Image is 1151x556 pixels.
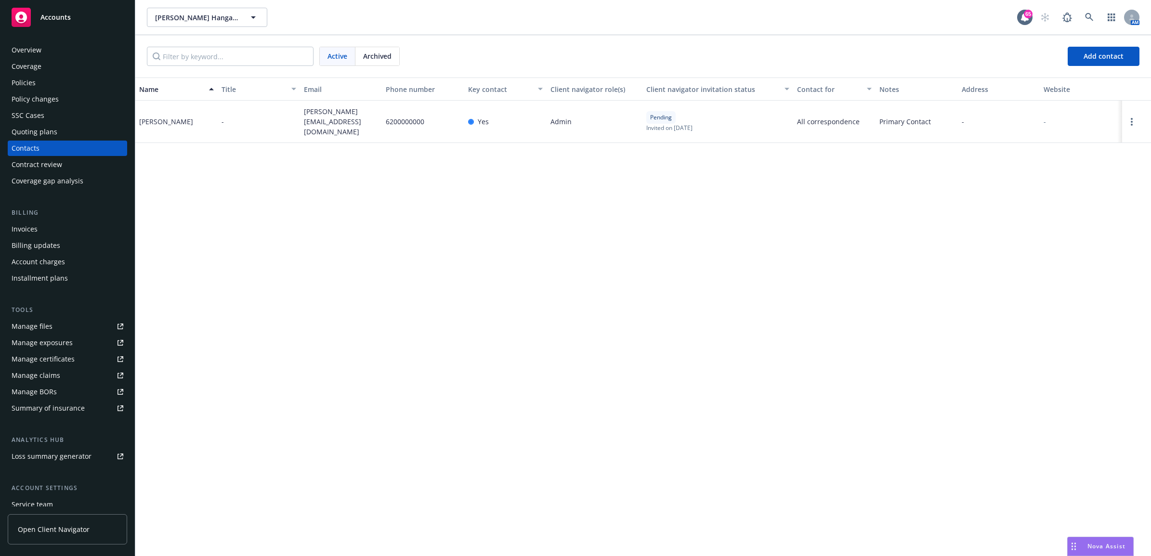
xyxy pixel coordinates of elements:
[12,319,52,334] div: Manage files
[386,116,424,127] span: 6200000000
[12,59,41,74] div: Coverage
[1087,542,1125,550] span: Nova Assist
[8,75,127,91] a: Policies
[8,483,127,493] div: Account settings
[1068,537,1080,556] div: Drag to move
[147,47,314,66] input: Filter by keyword...
[793,78,876,101] button: Contact for
[12,91,59,107] div: Policy changes
[40,13,71,21] span: Accounts
[12,141,39,156] div: Contacts
[8,319,127,334] a: Manage files
[646,84,779,94] div: Client navigator invitation status
[8,449,127,464] a: Loss summary generator
[12,124,57,140] div: Quoting plans
[547,78,642,101] button: Client navigator role(s)
[8,173,127,189] a: Coverage gap analysis
[12,75,36,91] div: Policies
[12,108,44,123] div: SSC Cases
[550,84,639,94] div: Client navigator role(s)
[797,116,872,127] span: All correspondence
[1024,8,1033,17] div: 65
[12,351,75,367] div: Manage certificates
[327,51,347,61] span: Active
[12,384,57,400] div: Manage BORs
[876,78,958,101] button: Notes
[222,84,286,94] div: Title
[8,401,127,416] a: Summary of insurance
[8,271,127,286] a: Installment plans
[8,351,127,367] a: Manage certificates
[12,401,85,416] div: Summary of insurance
[363,51,392,61] span: Archived
[1102,8,1121,27] a: Switch app
[1035,8,1055,27] a: Start snowing
[12,335,73,350] div: Manage exposures
[12,254,65,270] div: Account charges
[642,78,793,101] button: Client navigator invitation status
[797,84,861,94] div: Contact for
[8,141,127,156] a: Contacts
[8,238,127,253] a: Billing updates
[879,84,954,94] div: Notes
[8,497,127,512] a: Service team
[218,78,300,101] button: Title
[958,78,1040,101] button: Address
[18,524,90,534] span: Open Client Navigator
[1058,8,1077,27] a: Report a Bug
[12,238,60,253] div: Billing updates
[304,84,379,94] div: Email
[8,42,127,58] a: Overview
[1044,84,1118,94] div: Website
[962,116,964,127] span: -
[468,84,532,94] div: Key contact
[8,221,127,237] a: Invoices
[1067,537,1134,556] button: Nova Assist
[8,91,127,107] a: Policy changes
[8,59,127,74] a: Coverage
[12,221,38,237] div: Invoices
[464,78,547,101] button: Key contact
[1126,116,1138,128] a: Open options
[8,108,127,123] a: SSC Cases
[304,106,379,137] span: [PERSON_NAME][EMAIL_ADDRESS][DOMAIN_NAME]
[8,435,127,445] div: Analytics hub
[12,157,62,172] div: Contract review
[650,113,672,122] span: Pending
[155,13,238,23] span: [PERSON_NAME] Hangar Owners Association, Inc.
[8,305,127,315] div: Tools
[8,384,127,400] a: Manage BORs
[12,173,83,189] div: Coverage gap analysis
[1084,52,1124,61] span: Add contact
[8,157,127,172] a: Contract review
[12,497,53,512] div: Service team
[962,84,1036,94] div: Address
[879,116,931,127] span: Primary Contact
[386,84,460,94] div: Phone number
[139,84,203,94] div: Name
[135,78,218,101] button: Name
[1040,78,1122,101] button: Website
[12,368,60,383] div: Manage claims
[1080,8,1099,27] a: Search
[382,78,464,101] button: Phone number
[646,124,693,132] span: Invited on [DATE]
[12,271,68,286] div: Installment plans
[1044,116,1046,127] div: -
[8,208,127,218] div: Billing
[147,8,267,27] button: [PERSON_NAME] Hangar Owners Association, Inc.
[8,124,127,140] a: Quoting plans
[550,116,572,127] span: Admin
[8,335,127,350] a: Manage exposures
[8,254,127,270] a: Account charges
[12,42,41,58] div: Overview
[1068,47,1139,66] button: Add contact
[139,116,193,127] div: [PERSON_NAME]
[12,449,92,464] div: Loss summary generator
[8,4,127,31] a: Accounts
[300,78,382,101] button: Email
[222,116,224,127] span: -
[478,116,489,127] span: Yes
[8,368,127,383] a: Manage claims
